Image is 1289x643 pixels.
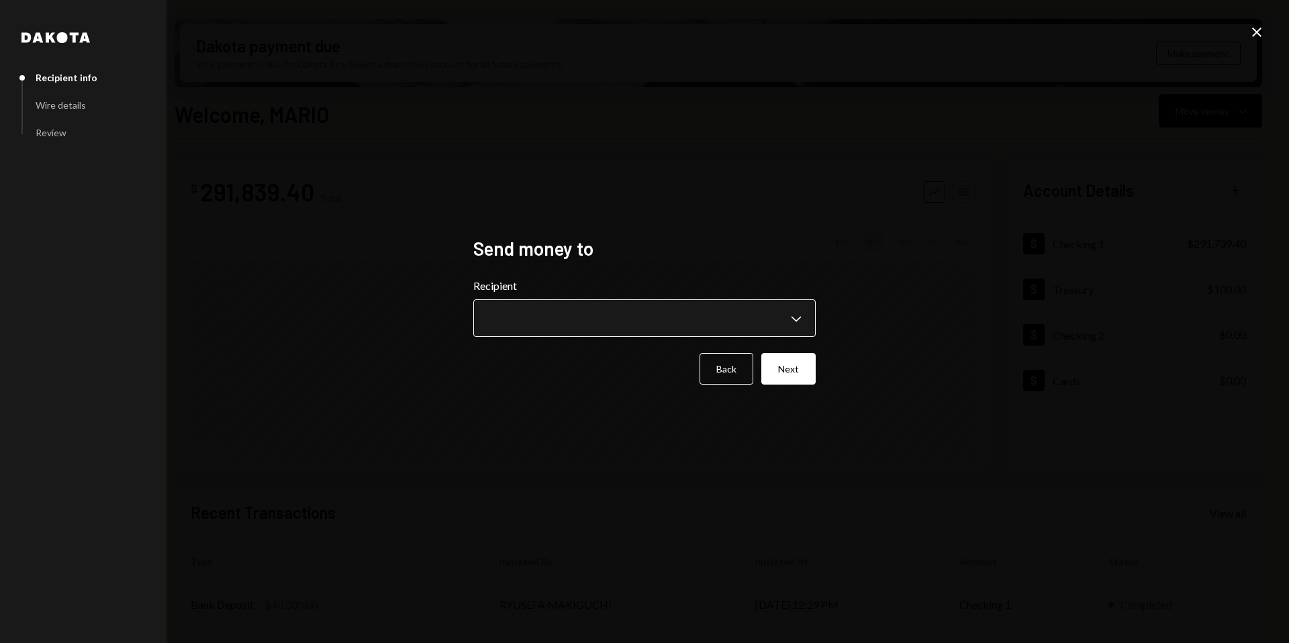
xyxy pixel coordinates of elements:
[473,299,816,337] button: Recipient
[36,99,86,111] div: Wire details
[700,353,753,385] button: Back
[473,278,816,294] label: Recipient
[473,236,816,262] h2: Send money to
[36,72,97,83] div: Recipient info
[761,353,816,385] button: Next
[36,127,66,138] div: Review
